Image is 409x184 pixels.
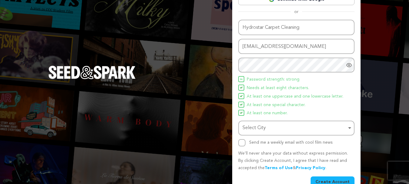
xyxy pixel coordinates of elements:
span: Password strength: strong [247,76,299,83]
img: Seed&Spark Icon [240,78,242,80]
a: Privacy Policy [296,166,325,170]
p: We’ll never share your data without express permission. By clicking Create Account, I agree that ... [238,150,355,172]
input: Name [238,20,355,35]
span: or [291,9,302,15]
div: Select City [242,124,347,132]
a: Show password as plain text. Warning: this will display your password on the screen. [346,62,352,68]
span: At least one number. [247,110,288,117]
img: Seed&Spark Icon [240,112,242,114]
img: Seed&Spark Logo [48,66,136,79]
span: At least one uppercase and one lowercase letter. [247,93,343,100]
a: Seed&Spark Homepage [48,66,136,91]
input: Email address [238,39,355,54]
label: Send me a weekly email with cool film news [249,140,333,145]
img: Seed&Spark Icon [240,95,242,97]
span: Needs at least eight characters. [247,85,309,92]
img: Seed&Spark Icon [240,86,242,89]
span: At least one special character. [247,102,305,109]
a: Terms of Use [265,166,293,170]
img: Seed&Spark Icon [240,103,242,106]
